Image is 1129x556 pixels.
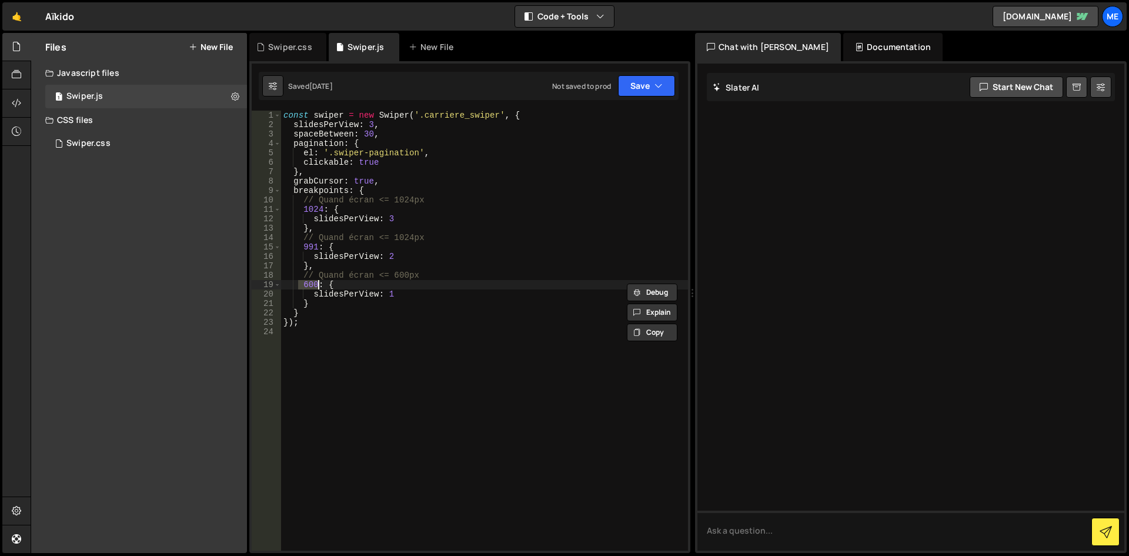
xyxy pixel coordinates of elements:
div: 18 [252,271,281,280]
div: New File [409,41,458,53]
div: 22 [252,308,281,318]
button: Start new chat [970,76,1063,98]
div: 11 [252,205,281,214]
div: 9 [252,186,281,195]
div: 17113/47202.js [45,85,247,108]
h2: Files [45,41,66,54]
div: 20 [252,289,281,299]
div: 5 [252,148,281,158]
button: Code + Tools [515,6,614,27]
div: 3 [252,129,281,139]
div: Swiper.js [348,41,384,53]
div: 24 [252,327,281,337]
div: CSS files [31,108,247,132]
div: 6 [252,158,281,167]
div: Swiper.css [66,138,111,149]
div: 14 [252,233,281,242]
div: Javascript files [31,61,247,85]
div: 17113/47203.css [45,132,247,155]
div: Documentation [843,33,943,61]
div: 16 [252,252,281,261]
div: Aïkido [45,9,74,24]
a: [DOMAIN_NAME] [993,6,1098,27]
div: 15 [252,242,281,252]
div: Chat with [PERSON_NAME] [695,33,841,61]
div: Not saved to prod [552,81,611,91]
div: 2 [252,120,281,129]
button: Save [618,75,675,96]
div: 21 [252,299,281,308]
div: 10 [252,195,281,205]
h2: Slater AI [713,82,760,93]
div: 12 [252,214,281,224]
a: 🤙 [2,2,31,31]
div: 1 [252,111,281,120]
div: 23 [252,318,281,327]
button: Debug [627,284,677,301]
div: 7 [252,167,281,177]
div: [DATE] [309,81,333,91]
div: Saved [288,81,333,91]
span: 1 [55,93,62,102]
div: 8 [252,177,281,186]
div: Swiper.js [66,91,103,102]
button: Copy [627,324,677,341]
a: Me [1102,6,1123,27]
div: 19 [252,280,281,289]
div: 4 [252,139,281,148]
button: Explain [627,304,677,321]
div: 13 [252,224,281,233]
div: Swiper.css [268,41,312,53]
div: 17 [252,261,281,271]
button: New File [189,42,233,52]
